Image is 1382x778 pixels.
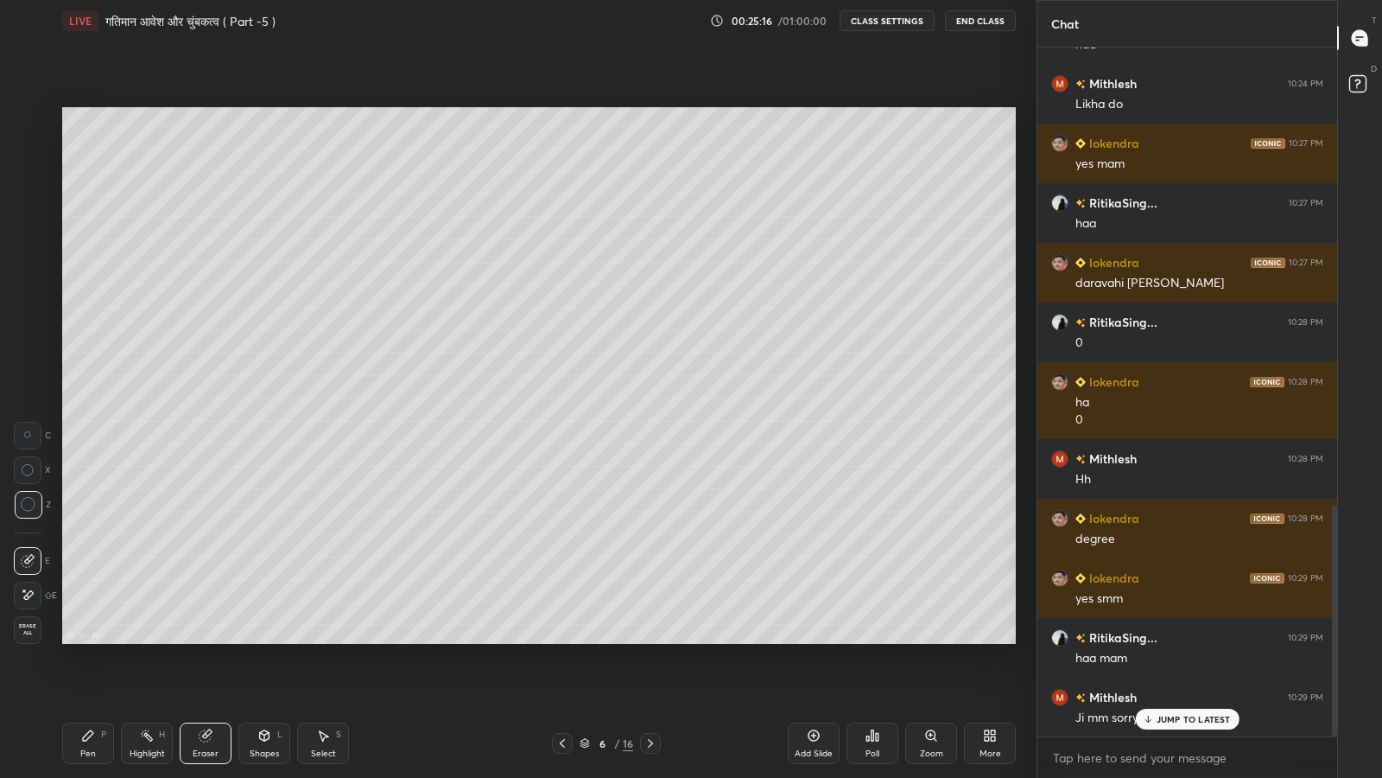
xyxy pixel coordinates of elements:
h6: RitikaSing... [1086,313,1157,331]
h6: lokendra [1086,253,1139,271]
div: X [14,456,51,484]
h6: RitikaSing... [1086,194,1157,212]
div: 6 [593,738,611,749]
div: E [14,582,57,609]
div: degree [1075,531,1323,548]
div: 10:29 PM [1288,692,1323,703]
div: haa mam [1075,650,1323,667]
h6: lokendra [1086,509,1139,527]
div: 0 [1075,335,1323,352]
div: 10:28 PM [1288,513,1323,524]
div: Select [311,749,336,758]
h6: lokendra [1086,373,1139,391]
h6: lokendra [1086,134,1139,152]
p: JUMP TO LATEST [1157,714,1231,724]
div: 16 [623,736,633,751]
div: 0 [1075,411,1323,429]
img: no-rating-badge.077c3623.svg [1075,80,1086,89]
div: L [277,730,282,739]
img: 17963b32a8114a8eaca756b508a36ab1.jpg [1051,570,1068,587]
p: D [1371,62,1377,75]
img: no-rating-badge.077c3623.svg [1075,318,1086,328]
p: T [1372,14,1377,27]
img: no-rating-badge.077c3623.svg [1075,634,1086,643]
div: Highlight [130,749,165,758]
h6: Mithlesh [1086,688,1137,706]
img: iconic-dark.1390631f.png [1250,573,1284,583]
h6: lokendra [1086,569,1139,587]
div: 10:29 PM [1288,633,1323,643]
div: E [14,547,50,575]
div: ha [1075,394,1323,411]
div: LIVE [62,10,98,31]
div: More [979,749,1001,758]
div: 10:28 PM [1288,454,1323,464]
img: 17963b32a8114a8eaca756b508a36ab1.jpg [1051,373,1068,391]
div: Likha do [1075,96,1323,113]
img: 17963b32a8114a8eaca756b508a36ab1.jpg [1051,510,1068,527]
div: Z [14,491,51,519]
img: 17963b32a8114a8eaca756b508a36ab1.jpg [1051,254,1068,271]
h6: Mithlesh [1086,450,1137,468]
div: Poll [865,749,879,758]
div: Ji mm sorry [1075,710,1323,727]
div: grid [1037,48,1337,737]
p: Chat [1037,1,1093,47]
div: 10:24 PM [1288,79,1323,89]
div: 10:29 PM [1288,573,1323,583]
div: 10:27 PM [1289,198,1323,208]
img: Learner_Badge_beginner_1_8b307cf2a0.svg [1075,573,1086,583]
span: Erase all [15,623,41,635]
div: / [614,738,619,749]
h4: गतिमान आवेश और चुंबकत्व ( Part -5 ) [105,13,276,29]
div: C [14,422,51,450]
img: 3 [1051,75,1068,92]
img: iconic-dark.1390631f.png [1250,513,1284,524]
img: Learner_Badge_beginner_1_8b307cf2a0.svg [1075,258,1086,268]
div: H [159,730,165,739]
img: no-rating-badge.077c3623.svg [1075,455,1086,464]
div: haa [1075,215,1323,233]
div: 10:27 PM [1289,138,1323,149]
img: no-rating-badge.077c3623.svg [1075,693,1086,703]
button: End Class [945,10,1016,31]
img: 2d96b16e16a84cf0aa602f95ac671148.jpg [1051,629,1068,647]
div: 10:28 PM [1288,377,1323,387]
img: 2d96b16e16a84cf0aa602f95ac671148.jpg [1051,314,1068,331]
img: 17963b32a8114a8eaca756b508a36ab1.jpg [1051,135,1068,152]
img: Learner_Badge_beginner_1_8b307cf2a0.svg [1075,377,1086,387]
div: daravahi [PERSON_NAME] [1075,275,1323,292]
img: iconic-dark.1390631f.png [1251,138,1285,149]
img: iconic-dark.1390631f.png [1250,377,1284,387]
img: Learner_Badge_beginner_1_8b307cf2a0.svg [1075,138,1086,149]
img: Learner_Badge_beginner_1_8b307cf2a0.svg [1075,513,1086,524]
div: 10:27 PM [1289,258,1323,268]
div: Shapes [250,749,279,758]
div: Add Slide [795,749,833,758]
div: Hh [1075,471,1323,488]
div: Pen [80,749,96,758]
img: iconic-dark.1390631f.png [1251,258,1285,268]
img: no-rating-badge.077c3623.svg [1075,199,1086,208]
h6: Mithlesh [1086,74,1137,92]
h6: RitikaSing... [1086,628,1157,647]
img: 2d96b16e16a84cf0aa602f95ac671148.jpg [1051,194,1068,212]
img: 3 [1051,450,1068,468]
div: yes smm [1075,590,1323,608]
div: S [336,730,341,739]
div: yes mam [1075,156,1323,173]
div: 10:28 PM [1288,317,1323,328]
div: Eraser [193,749,219,758]
button: CLASS SETTINGS [840,10,935,31]
div: Zoom [920,749,943,758]
img: 3 [1051,689,1068,706]
div: P [101,730,106,739]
